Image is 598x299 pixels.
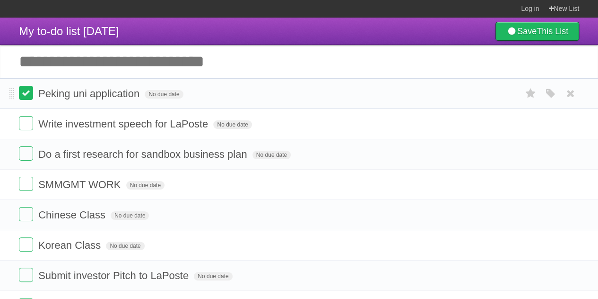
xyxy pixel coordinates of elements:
[19,146,33,161] label: Done
[38,239,103,251] span: Korean Class
[106,242,144,250] span: No due date
[495,22,579,41] a: SaveThis List
[521,86,539,101] label: Star task
[19,177,33,191] label: Done
[19,116,33,130] label: Done
[38,88,142,100] span: Peking uni application
[126,181,165,190] span: No due date
[19,237,33,252] label: Done
[145,90,183,99] span: No due date
[111,211,149,220] span: No due date
[38,118,210,130] span: Write investment speech for LaPoste
[19,268,33,282] label: Done
[194,272,232,281] span: No due date
[38,148,249,160] span: Do a first research for sandbox business plan
[19,207,33,221] label: Done
[537,27,568,36] b: This List
[19,25,119,37] span: My to-do list [DATE]
[252,151,291,159] span: No due date
[19,86,33,100] label: Done
[38,270,191,281] span: Submit investor Pitch to LaPoste
[213,120,251,129] span: No due date
[38,209,108,221] span: Chinese Class
[38,179,123,190] span: SMMGMT WORK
